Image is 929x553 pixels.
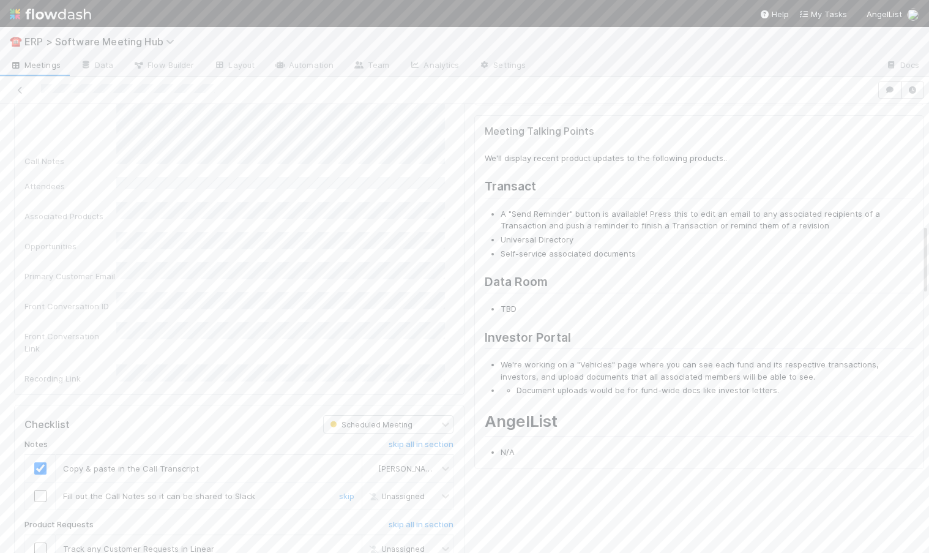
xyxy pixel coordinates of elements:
div: Help [759,8,789,20]
li: Self-service associated documents [501,248,914,260]
h5: Meeting Talking Points [485,126,914,138]
div: Call Notes [24,155,116,167]
div: Opportunities [24,240,116,252]
p: We'll display recent product updates to the following products.. [485,152,914,165]
a: My Tasks [799,8,847,20]
div: Front Conversation Link [24,330,116,355]
li: N/A [501,446,914,459]
img: avatar_ef15843f-6fde-4057-917e-3fb236f438ca.png [907,9,919,21]
h6: skip all in section [389,520,453,530]
a: Flow Builder [123,56,204,76]
a: Analytics [399,56,469,76]
li: We're working on a "Vehicles" page where you can see each fund and its respective transactions, i... [501,359,914,383]
span: Scheduled Meeting [327,420,412,429]
h5: Checklist [24,419,70,431]
div: Recording Link [24,372,116,385]
a: skip all in section [389,520,453,535]
li: TBD [501,303,914,315]
h2: Investor Portal [485,330,914,349]
span: Copy & paste in the Call Transcript [63,464,199,473]
a: Docs [876,56,929,76]
span: Fill out the Call Notes so it can be shared to Slack [63,491,255,501]
h6: skip all in section [389,440,453,450]
a: Layout [204,56,264,76]
h6: Notes [24,440,48,450]
a: Settings [469,56,535,76]
li: Universal Directory [501,234,914,246]
span: [PERSON_NAME] [379,464,439,473]
a: Data [70,56,123,76]
div: Primary Customer Email [24,270,116,282]
h6: Product Requests [24,520,94,530]
span: AngelList [867,9,902,19]
a: Automation [264,56,343,76]
img: avatar_ef15843f-6fde-4057-917e-3fb236f438ca.png [367,464,377,473]
span: ERP > Software Meeting Hub [24,36,181,48]
h2: Data Room [485,274,914,293]
div: Attendees [24,180,116,192]
img: logo-inverted-e16ddd16eac7371096b0.svg [10,4,91,24]
h2: Transact [485,179,914,198]
div: Front Conversation ID [24,300,116,312]
h1: AngelList [485,412,914,437]
span: Unassigned [367,492,425,501]
span: Flow Builder [133,59,194,71]
span: Unassigned [367,544,425,553]
span: ☎️ [10,36,22,47]
li: A "Send Reminder" button is available! Press this to edit an email to any associated recipients o... [501,208,914,232]
div: Associated Products [24,210,116,222]
li: Document uploads would be for fund-wide docs like investor letters. [517,385,914,397]
a: Team [343,56,399,76]
span: My Tasks [799,9,847,19]
span: Meetings [10,59,61,71]
a: skip [339,491,354,501]
a: skip all in section [389,440,453,454]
